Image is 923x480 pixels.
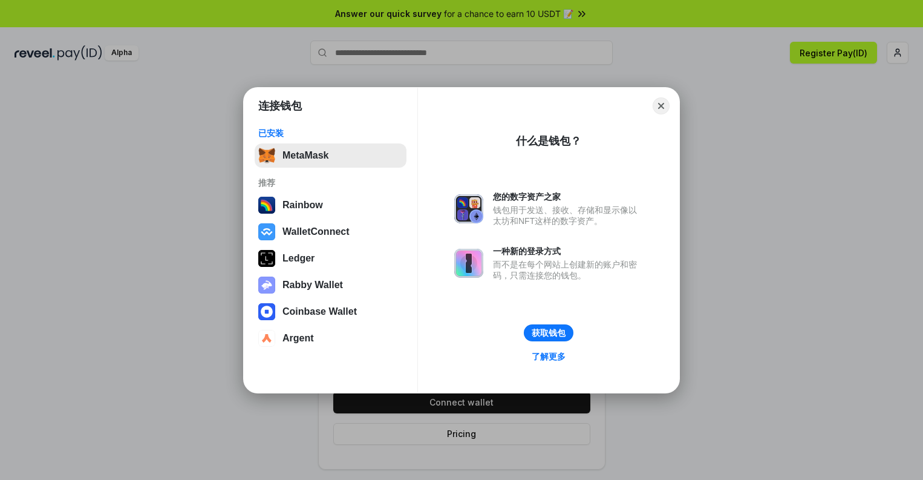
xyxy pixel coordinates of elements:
div: 您的数字资产之家 [493,191,643,202]
button: Rabby Wallet [255,273,406,297]
button: Argent [255,326,406,350]
div: 了解更多 [532,351,566,362]
div: 一种新的登录方式 [493,246,643,257]
div: 已安装 [258,128,403,139]
img: svg+xml,%3Csvg%20width%3D%22120%22%20height%3D%22120%22%20viewBox%3D%220%200%20120%20120%22%20fil... [258,197,275,214]
div: 什么是钱包？ [516,134,581,148]
button: 获取钱包 [524,324,573,341]
div: WalletConnect [282,226,350,237]
button: Close [653,97,670,114]
h1: 连接钱包 [258,99,302,113]
img: svg+xml,%3Csvg%20xmlns%3D%22http%3A%2F%2Fwww.w3.org%2F2000%2Fsvg%22%20fill%3D%22none%22%20viewBox... [454,194,483,223]
a: 了解更多 [524,349,573,364]
img: svg+xml,%3Csvg%20xmlns%3D%22http%3A%2F%2Fwww.w3.org%2F2000%2Fsvg%22%20fill%3D%22none%22%20viewBox... [258,277,275,294]
div: 钱包用于发送、接收、存储和显示像以太坊和NFT这样的数字资产。 [493,205,643,226]
img: svg+xml,%3Csvg%20xmlns%3D%22http%3A%2F%2Fwww.w3.org%2F2000%2Fsvg%22%20fill%3D%22none%22%20viewBox... [454,249,483,278]
button: MetaMask [255,143,406,168]
div: Argent [282,333,314,344]
img: svg+xml,%3Csvg%20width%3D%2228%22%20height%3D%2228%22%20viewBox%3D%220%200%2028%2028%22%20fill%3D... [258,330,275,347]
div: 而不是在每个网站上创建新的账户和密码，只需连接您的钱包。 [493,259,643,281]
div: 推荐 [258,177,403,188]
div: Rainbow [282,200,323,211]
div: Coinbase Wallet [282,306,357,317]
img: svg+xml,%3Csvg%20xmlns%3D%22http%3A%2F%2Fwww.w3.org%2F2000%2Fsvg%22%20width%3D%2228%22%20height%3... [258,250,275,267]
button: Rainbow [255,193,406,217]
div: MetaMask [282,150,328,161]
div: Ledger [282,253,315,264]
button: Ledger [255,246,406,271]
button: Coinbase Wallet [255,300,406,324]
div: 获取钱包 [532,327,566,338]
div: Rabby Wallet [282,280,343,291]
img: svg+xml,%3Csvg%20fill%3D%22none%22%20height%3D%2233%22%20viewBox%3D%220%200%2035%2033%22%20width%... [258,147,275,164]
img: svg+xml,%3Csvg%20width%3D%2228%22%20height%3D%2228%22%20viewBox%3D%220%200%2028%2028%22%20fill%3D... [258,223,275,240]
button: WalletConnect [255,220,406,244]
img: svg+xml,%3Csvg%20width%3D%2228%22%20height%3D%2228%22%20viewBox%3D%220%200%2028%2028%22%20fill%3D... [258,303,275,320]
